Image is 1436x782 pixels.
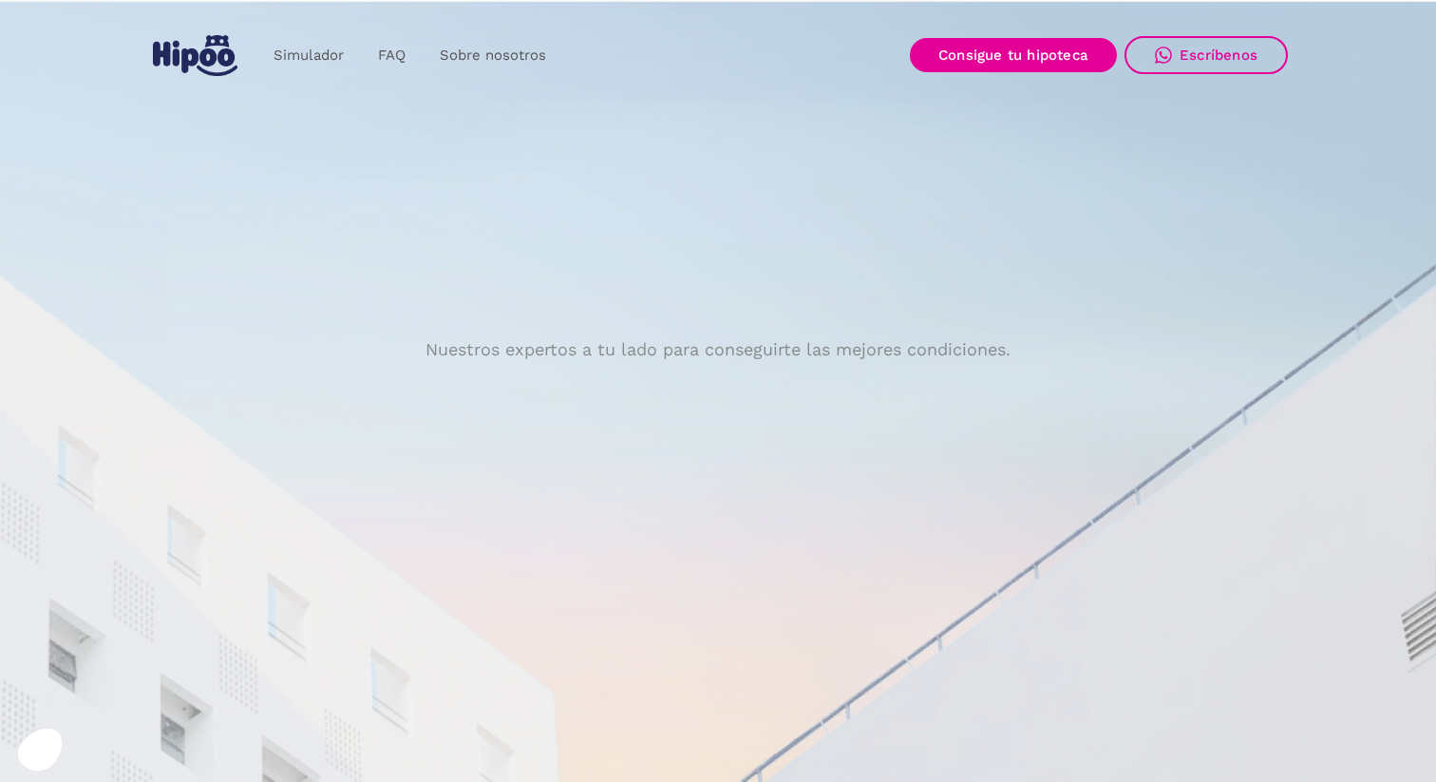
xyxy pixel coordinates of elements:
[1124,36,1288,74] a: Escríbenos
[1180,47,1257,64] div: Escríbenos
[910,38,1117,72] a: Consigue tu hipoteca
[361,37,423,74] a: FAQ
[423,37,563,74] a: Sobre nosotros
[148,28,241,84] a: home
[425,342,1011,357] p: Nuestros expertos a tu lado para conseguirte las mejores condiciones.
[256,37,361,74] a: Simulador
